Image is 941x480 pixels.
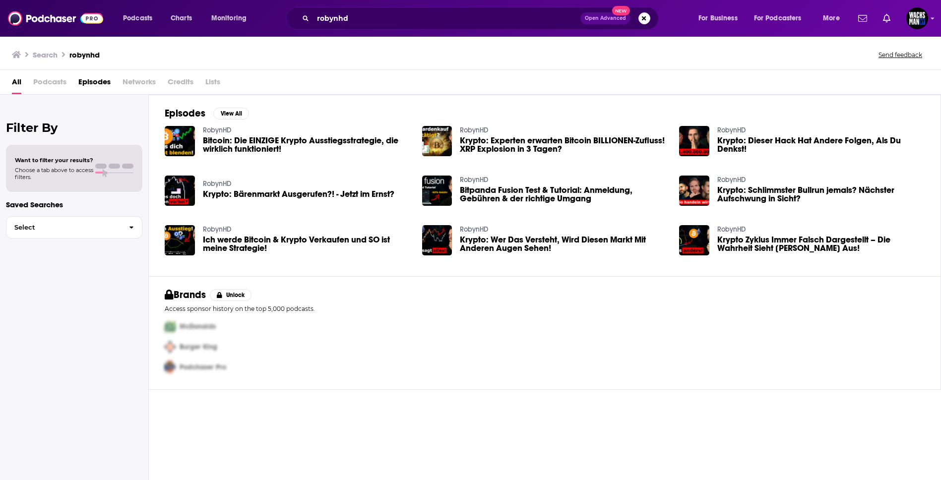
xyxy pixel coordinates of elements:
[123,74,156,94] span: Networks
[116,10,165,26] button: open menu
[33,50,58,60] h3: Search
[8,9,103,28] img: Podchaser - Follow, Share and Rate Podcasts
[203,190,394,198] a: Krypto: Bärenmarkt Ausgerufen?! - Jetzt im Ernst?
[213,108,249,120] button: View All
[15,167,93,180] span: Choose a tab above to access filters.
[717,186,925,203] a: Krypto: Schlimmster Bullrun jemals? Nächster Aufschwung in Sicht?
[460,176,488,184] a: RobynHD
[203,225,231,234] a: RobynHD
[823,11,840,25] span: More
[211,11,247,25] span: Monitoring
[717,126,746,134] a: RobynHD
[210,289,252,301] button: Unlock
[165,126,195,156] img: Bitcoin: Die EINZIGE Krypto Ausstiegsstrategie, die wirklich funktioniert!
[580,12,630,24] button: Open AdvancedNew
[698,11,738,25] span: For Business
[679,176,709,206] img: Krypto: Schlimmster Bullrun jemals? Nächster Aufschwung in Sicht?
[460,236,667,252] a: Krypto: Wer Das Versteht, Wird Diesen Markt Mit Anderen Augen Sehen!
[460,126,488,134] a: RobynHD
[717,136,925,153] a: Krypto: Dieser Hack Hat Andere Folgen, Als Du Denkst!
[204,10,259,26] button: open menu
[717,225,746,234] a: RobynHD
[717,236,925,252] a: Krypto Zyklus Immer Falsch Dargestellt – Die Wahrheit Sieht Anders Aus!
[15,157,93,164] span: Want to filter your results?
[422,225,452,255] img: Krypto: Wer Das Versteht, Wird Diesen Markt Mit Anderen Augen Sehen!
[460,186,667,203] a: Bitpanda Fusion Test & Tutorial: Anmeldung, Gebühren & der richtige Umgang
[6,224,121,231] span: Select
[164,10,198,26] a: Charts
[78,74,111,94] a: Episodes
[203,126,231,134] a: RobynHD
[854,10,871,27] a: Show notifications dropdown
[460,136,667,153] a: Krypto: Experten erwarten Bitcoin BILLIONEN-Zufluss! XRP Explosion in 3 Tagen?
[165,176,195,206] img: Krypto: Bärenmarkt Ausgerufen?! - Jetzt im Ernst?
[313,10,580,26] input: Search podcasts, credits, & more...
[691,10,750,26] button: open menu
[203,236,410,252] a: Ich werde Bitcoin & Krypto Verkaufen und SO ist meine Strategie!
[816,10,852,26] button: open menu
[165,305,925,312] p: Access sponsor history on the top 5,000 podcasts.
[906,7,928,29] span: Logged in as WachsmanNY
[295,7,668,30] div: Search podcasts, credits, & more...
[69,50,100,60] h3: robynhd
[612,6,630,15] span: New
[168,74,193,94] span: Credits
[165,289,206,301] h2: Brands
[460,225,488,234] a: RobynHD
[180,363,226,371] span: Podchaser Pro
[161,316,180,337] img: First Pro Logo
[165,107,249,120] a: EpisodesView All
[161,357,180,377] img: Third Pro Logo
[717,236,925,252] span: Krypto Zyklus Immer Falsch Dargestellt – Die Wahrheit Sieht [PERSON_NAME] Aus!
[12,74,21,94] a: All
[6,120,142,135] h2: Filter By
[165,107,205,120] h2: Episodes
[165,225,195,255] img: Ich werde Bitcoin & Krypto Verkaufen und SO ist meine Strategie!
[748,10,816,26] button: open menu
[754,11,802,25] span: For Podcasters
[161,337,180,357] img: Second Pro Logo
[679,126,709,156] img: Krypto: Dieser Hack Hat Andere Folgen, Als Du Denkst!
[171,11,192,25] span: Charts
[123,11,152,25] span: Podcasts
[906,7,928,29] button: Show profile menu
[906,7,928,29] img: User Profile
[180,322,216,331] span: McDonalds
[203,180,231,188] a: RobynHD
[422,176,452,206] img: Bitpanda Fusion Test & Tutorial: Anmeldung, Gebühren & der richtige Umgang
[203,136,410,153] a: Bitcoin: Die EINZIGE Krypto Ausstiegsstrategie, die wirklich funktioniert!
[422,126,452,156] img: Krypto: Experten erwarten Bitcoin BILLIONEN-Zufluss! XRP Explosion in 3 Tagen?
[876,51,925,59] button: Send feedback
[879,10,894,27] a: Show notifications dropdown
[679,225,709,255] img: Krypto Zyklus Immer Falsch Dargestellt – Die Wahrheit Sieht Anders Aus!
[717,176,746,184] a: RobynHD
[33,74,66,94] span: Podcasts
[180,343,217,351] span: Burger King
[6,216,142,239] button: Select
[585,16,626,21] span: Open Advanced
[6,200,142,209] p: Saved Searches
[205,74,220,94] span: Lists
